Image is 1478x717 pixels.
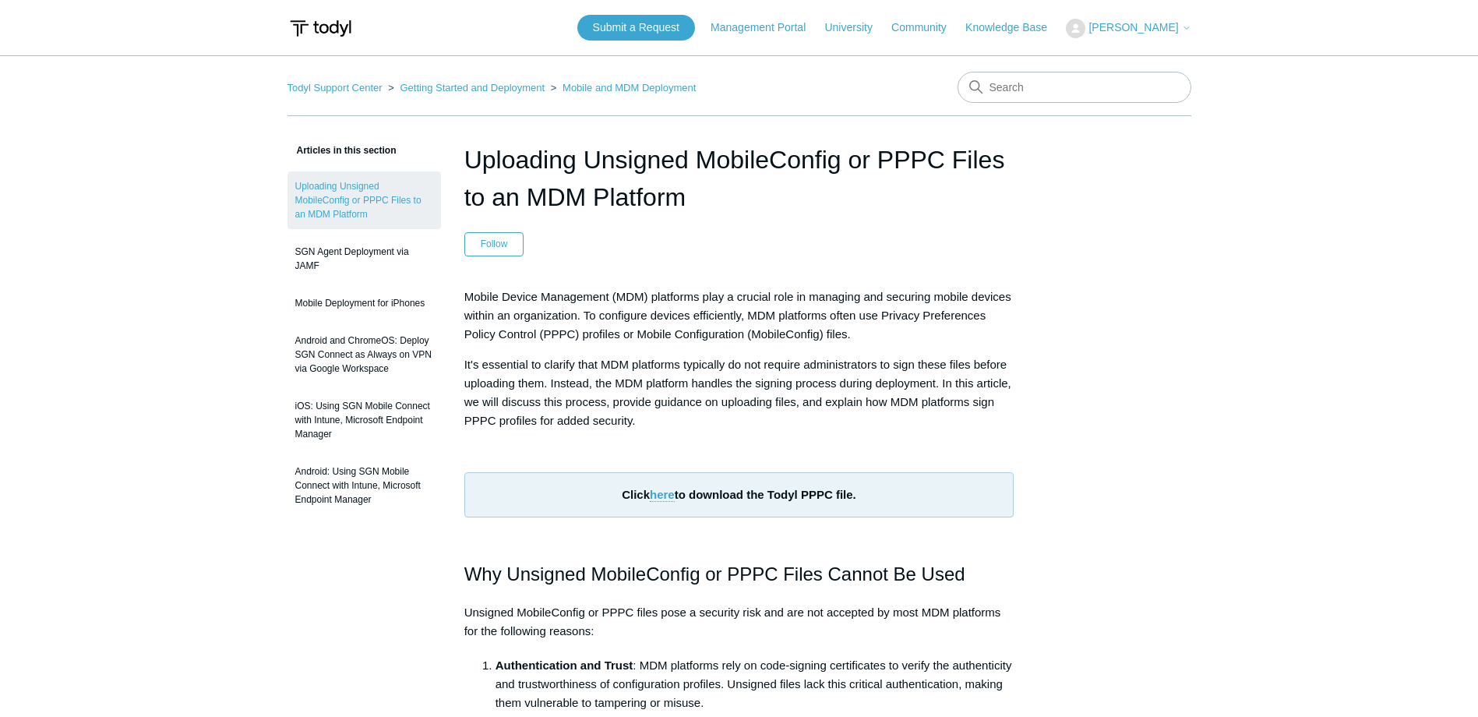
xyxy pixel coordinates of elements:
[563,82,696,94] a: Mobile and MDM Deployment
[287,171,441,229] a: Uploading Unsigned MobileConfig or PPPC Files to an MDM Platform
[385,82,548,94] li: Getting Started and Deployment
[287,14,354,43] img: Todyl Support Center Help Center home page
[287,326,441,383] a: Android and ChromeOS: Deploy SGN Connect as Always on VPN via Google Workspace
[891,19,962,36] a: Community
[287,288,441,318] a: Mobile Deployment for iPhones
[464,232,524,256] button: Follow Article
[287,82,386,94] li: Todyl Support Center
[400,82,545,94] a: Getting Started and Deployment
[464,288,1014,344] p: Mobile Device Management (MDM) platforms play a crucial role in managing and securing mobile devi...
[711,19,821,36] a: Management Portal
[496,656,1014,712] p: : MDM platforms rely on code-signing certificates to verify the authenticity and trustworthiness ...
[464,603,1014,641] p: Unsigned MobileConfig or PPPC files pose a security risk and are not accepted by most MDM platfor...
[965,19,1063,36] a: Knowledge Base
[464,563,965,585] span: Why Unsigned MobileConfig or PPPC Files Cannot Be Used
[287,82,383,94] a: Todyl Support Center
[1088,21,1178,34] span: [PERSON_NAME]
[464,141,1014,216] h1: Uploading Unsigned MobileConfig or PPPC Files to an MDM Platform
[287,145,397,156] span: Articles in this section
[622,488,856,502] strong: Click to download the Todyl PPPC file.
[496,659,633,672] strong: Authentication and Trust
[577,15,695,41] a: Submit a Request
[464,355,1014,430] p: It's essential to clarify that MDM platforms typically do not require administrators to sign thes...
[287,391,441,449] a: iOS: Using SGN Mobile Connect with Intune, Microsoft Endpoint Manager
[1066,19,1191,38] button: [PERSON_NAME]
[287,237,441,281] a: SGN Agent Deployment via JAMF
[548,82,696,94] li: Mobile and MDM Deployment
[958,72,1191,103] input: Search
[287,457,441,514] a: Android: Using SGN Mobile Connect with Intune, Microsoft Endpoint Manager
[650,488,675,502] a: here
[824,19,887,36] a: University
